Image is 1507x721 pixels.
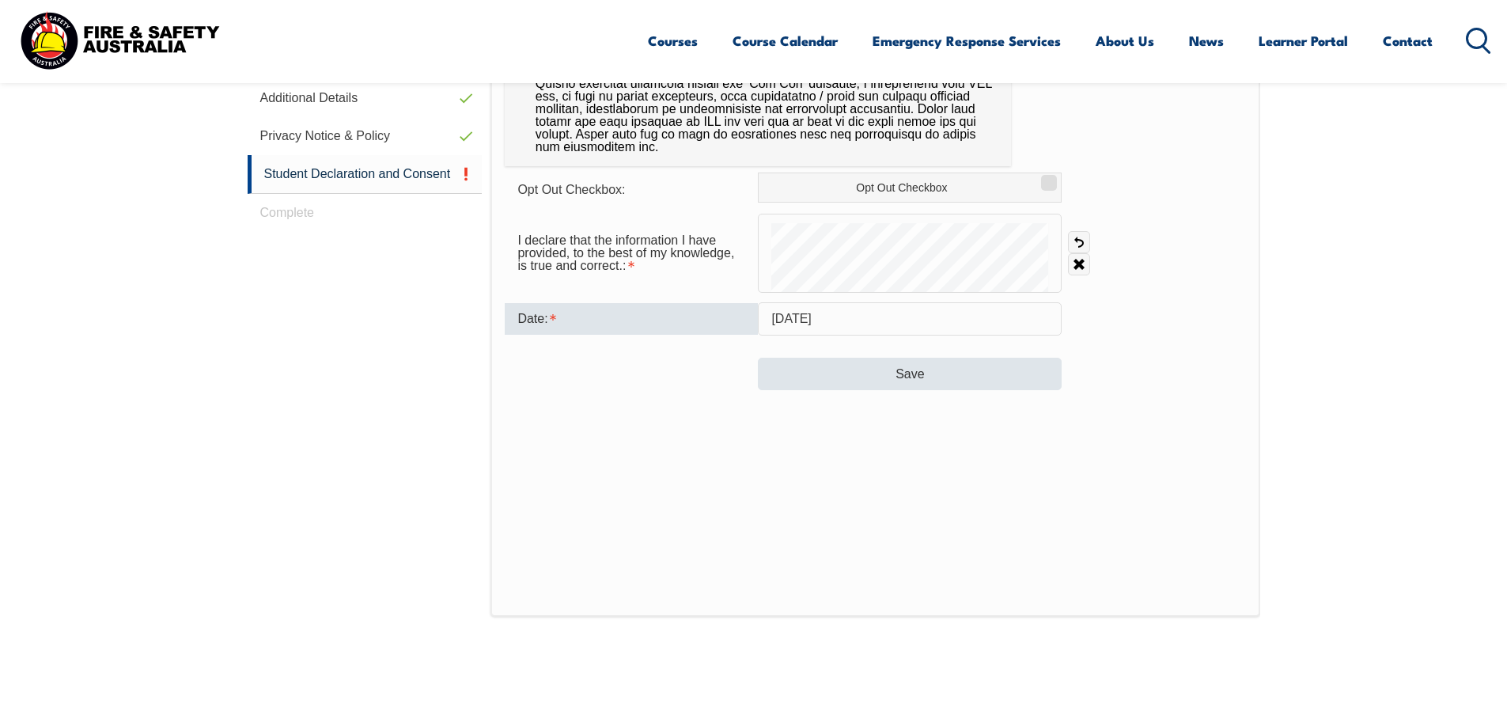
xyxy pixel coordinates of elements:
a: Learner Portal [1259,20,1348,62]
a: Contact [1383,20,1433,62]
a: Additional Details [248,79,483,117]
div: Date is required. [505,303,758,335]
a: Courses [648,20,698,62]
a: Privacy Notice & Policy [248,117,483,155]
div: I declare that the information I have provided, to the best of my knowledge, is true and correct.... [505,226,758,281]
a: Clear [1068,253,1090,275]
span: Opt Out Checkbox: [517,183,625,196]
a: About Us [1096,20,1154,62]
a: Student Declaration and Consent [248,155,483,194]
input: Select Date... [758,302,1062,336]
a: News [1189,20,1224,62]
a: Course Calendar [733,20,838,62]
label: Opt Out Checkbox [758,173,1062,203]
button: Save [758,358,1062,389]
a: Emergency Response Services [873,20,1061,62]
a: Undo [1068,231,1090,253]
